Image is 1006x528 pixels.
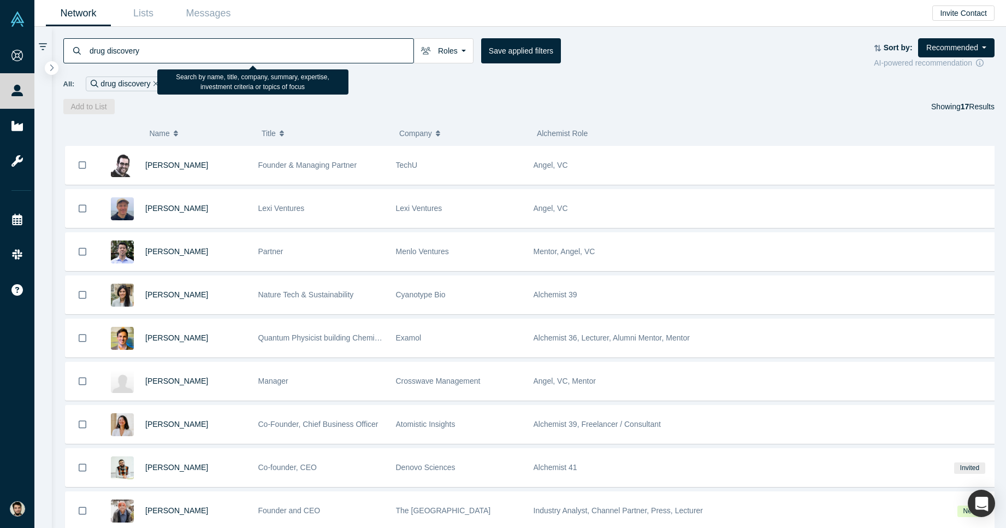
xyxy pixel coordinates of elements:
[957,506,982,517] span: New
[86,77,163,91] div: drug discovery
[149,122,169,145] span: Name
[10,11,25,27] img: Alchemist Vault Logo
[66,233,99,271] button: Bookmark
[396,161,418,169] span: TechU
[932,5,995,21] button: Invite Contact
[258,333,398,342] span: Quantum Physicist building Chemistry for
[258,247,283,256] span: Partner
[66,276,99,314] button: Bookmark
[258,290,354,299] span: Nature Tech & Sustainability
[258,420,378,429] span: Co-Founder, Chief Business Officer
[396,506,491,515] span: The [GEOGRAPHIC_DATA]
[66,319,99,357] button: Bookmark
[534,204,568,213] span: Angel, VC
[258,161,357,169] span: Founder & Managing Partner
[176,1,241,26] a: Messages
[145,463,208,472] a: [PERSON_NAME]
[149,122,250,145] button: Name
[111,1,176,26] a: Lists
[10,501,25,517] img: Mher Matevosyan's Account
[396,420,455,429] span: Atomistic Insights
[396,247,449,256] span: Menlo Ventures
[258,204,305,213] span: Lexi Ventures
[111,240,134,263] img: Greg Yap's Profile Image
[63,79,75,90] span: All:
[145,420,208,429] a: [PERSON_NAME]
[145,290,208,299] a: [PERSON_NAME]
[88,38,413,63] input: Search by name, title, company, summary, expertise, investment criteria or topics of focus
[66,449,99,486] button: Bookmark
[399,122,432,145] span: Company
[954,462,985,474] span: Invited
[884,43,913,52] strong: Sort by:
[534,377,596,385] span: Angel, VC, Mentor
[258,506,321,515] span: Founder and CEO
[396,463,455,472] span: Denovo Sciences
[396,377,481,385] span: Crosswave Management
[150,78,158,90] button: Remove Filter
[145,333,208,342] a: [PERSON_NAME]
[111,327,134,350] img: Dennis Nenno's Profile Image
[534,247,595,256] span: Mentor, Angel, VC
[534,333,690,342] span: Alchemist 36, Lecturer, Alumni Mentor, Mentor
[534,161,568,169] span: Angel, VC
[396,204,442,213] span: Lexi Ventures
[399,122,525,145] button: Company
[145,247,208,256] a: [PERSON_NAME]
[111,284,134,307] img: Elisabeth Evans's Profile Image
[111,500,134,523] img: QINGWEN CHEN's Profile Image
[66,146,99,184] button: Bookmark
[258,463,317,472] span: Co-founder, CEO
[918,38,995,57] button: Recommended
[874,57,995,69] div: AI-powered recommendation
[111,413,134,436] img: Shiyao Bao's Profile Image
[396,333,422,342] span: Examol
[262,122,388,145] button: Title
[961,102,969,111] strong: 17
[111,456,134,479] img: Hovakim Zakaryan's Profile Image
[413,38,474,63] button: Roles
[534,290,577,299] span: Alchemist 39
[46,1,111,26] a: Network
[66,190,99,227] button: Bookmark
[63,99,115,114] button: Add to List
[481,38,561,63] button: Save applied filters
[111,370,134,393] img: Charles Hsu's Profile Image
[145,161,208,169] a: [PERSON_NAME]
[534,463,577,472] span: Alchemist 41
[961,102,995,111] span: Results
[145,506,208,515] a: [PERSON_NAME]
[534,420,661,429] span: Alchemist 39, Freelancer / Consultant
[66,406,99,443] button: Bookmark
[111,154,134,177] img: Natanel Barookhian's Profile Image
[145,204,208,213] a: [PERSON_NAME]
[534,506,703,515] span: Industry Analyst, Channel Partner, Press, Lecturer
[262,122,276,145] span: Title
[537,129,588,138] span: Alchemist Role
[258,377,288,385] span: Manager
[396,290,446,299] span: Cyanotype Bio
[111,197,134,220] img: Jonah Probell's Profile Image
[931,99,995,114] div: Showing
[145,377,208,385] a: [PERSON_NAME]
[66,362,99,400] button: Bookmark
